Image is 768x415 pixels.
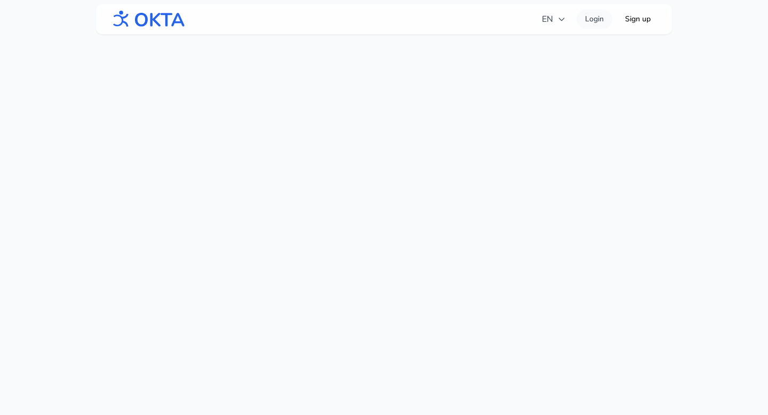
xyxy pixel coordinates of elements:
[577,10,612,29] a: Login
[542,13,566,26] span: EN
[109,5,186,33] img: OKTA logo
[535,9,572,30] button: EN
[617,10,659,29] a: Sign up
